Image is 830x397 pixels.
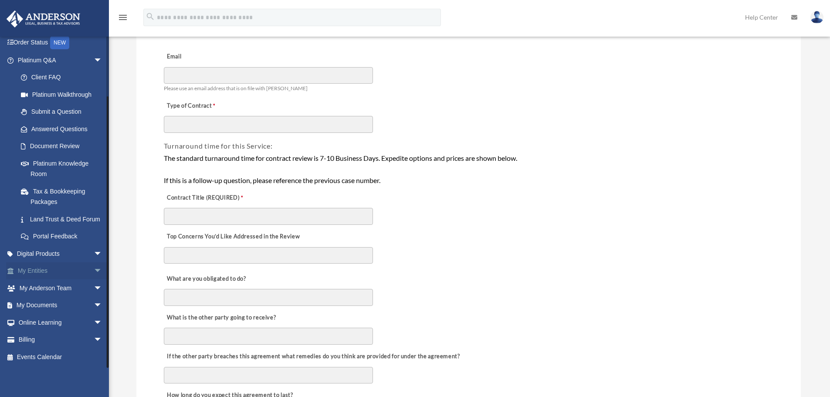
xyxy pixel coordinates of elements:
a: My Anderson Teamarrow_drop_down [6,279,115,297]
span: Please use an email address that is on file with [PERSON_NAME] [164,85,308,92]
span: Turnaround time for this Service: [164,142,273,150]
span: arrow_drop_down [94,297,111,315]
span: arrow_drop_down [94,262,111,280]
a: Platinum Knowledge Room [12,155,115,183]
i: search [146,12,155,21]
label: Email [164,51,251,63]
a: Land Trust & Deed Forum [12,210,115,228]
a: Billingarrow_drop_down [6,331,115,349]
a: Events Calendar [6,348,115,366]
img: User Pic [810,11,823,24]
a: Portal Feedback [12,228,115,245]
label: Top Concerns You’d Like Addressed in the Review [164,231,302,243]
a: Tax & Bookkeeping Packages [12,183,115,210]
img: Anderson Advisors Platinum Portal [4,10,83,27]
a: Digital Productsarrow_drop_down [6,245,115,262]
a: Platinum Walkthrough [12,86,115,103]
span: arrow_drop_down [94,331,111,349]
label: Type of Contract [164,100,251,112]
i: menu [118,12,128,23]
span: arrow_drop_down [94,245,111,263]
a: Answered Questions [12,120,115,138]
a: Client FAQ [12,69,115,86]
span: arrow_drop_down [94,51,111,69]
label: What is the other party going to receive? [164,312,278,324]
a: Online Learningarrow_drop_down [6,314,115,331]
a: Submit a Question [12,103,115,121]
span: arrow_drop_down [94,314,111,332]
a: Order StatusNEW [6,34,115,52]
div: NEW [50,36,69,49]
a: menu [118,15,128,23]
a: Platinum Q&Aarrow_drop_down [6,51,115,69]
label: If the other party breaches this agreement what remedies do you think are provided for under the ... [164,350,462,363]
span: arrow_drop_down [94,279,111,297]
a: My Documentsarrow_drop_down [6,297,115,314]
label: What are you obligated to do? [164,273,251,285]
a: My Entitiesarrow_drop_down [6,262,115,280]
a: Document Review [12,138,111,155]
label: Contract Title (REQUIRED) [164,192,251,204]
div: The standard turnaround time for contract review is 7-10 Business Days. Expedite options and pric... [164,153,773,186]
